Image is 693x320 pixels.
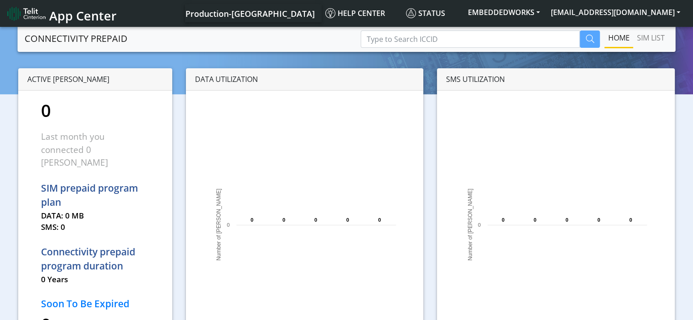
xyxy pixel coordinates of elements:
[633,29,668,47] a: SIM LIST
[402,4,462,22] a: Status
[325,8,385,18] span: Help center
[467,188,473,260] text: Number of [PERSON_NAME]
[346,217,349,223] text: 0
[406,8,445,18] span: Status
[629,217,632,223] text: 0
[216,188,222,260] text: Number of [PERSON_NAME]
[502,217,504,223] text: 0
[41,221,149,233] p: SMS: 0
[41,210,149,222] p: DATA: 0 MB
[41,181,149,210] p: SIM prepaid program plan
[185,4,314,22] a: Your current platform instance
[605,29,633,47] a: Home
[437,68,674,91] div: SMS UTILIZATION
[325,8,335,18] img: knowledge.svg
[251,217,253,223] text: 0
[7,6,46,21] img: logo-telit-cinterion-gw-new.png
[545,4,686,20] button: [EMAIL_ADDRESS][DOMAIN_NAME]
[41,274,149,285] p: 0 Years
[7,4,115,23] a: App Center
[227,222,230,228] text: 0
[478,222,481,228] text: 0
[565,217,568,223] text: 0
[18,68,172,91] div: ACTIVE [PERSON_NAME]
[361,30,580,48] input: Type to Search ICCID
[314,217,317,223] text: 0
[41,130,149,169] p: Last month you connected 0 [PERSON_NAME]
[186,68,423,91] div: DATA UTILIZATION
[25,30,128,48] a: CONNECTIVITY PREPAID
[597,217,600,223] text: 0
[534,217,536,223] text: 0
[378,217,381,223] text: 0
[406,8,416,18] img: status.svg
[49,7,117,24] span: App Center
[322,4,402,22] a: Help center
[282,217,285,223] text: 0
[41,297,149,311] p: Soon To Be Expired
[41,97,149,123] p: 0
[462,4,545,20] button: EMBEDDEDWORKS
[185,8,315,19] span: Production-[GEOGRAPHIC_DATA]
[41,245,149,274] p: Connectivity prepaid program duration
